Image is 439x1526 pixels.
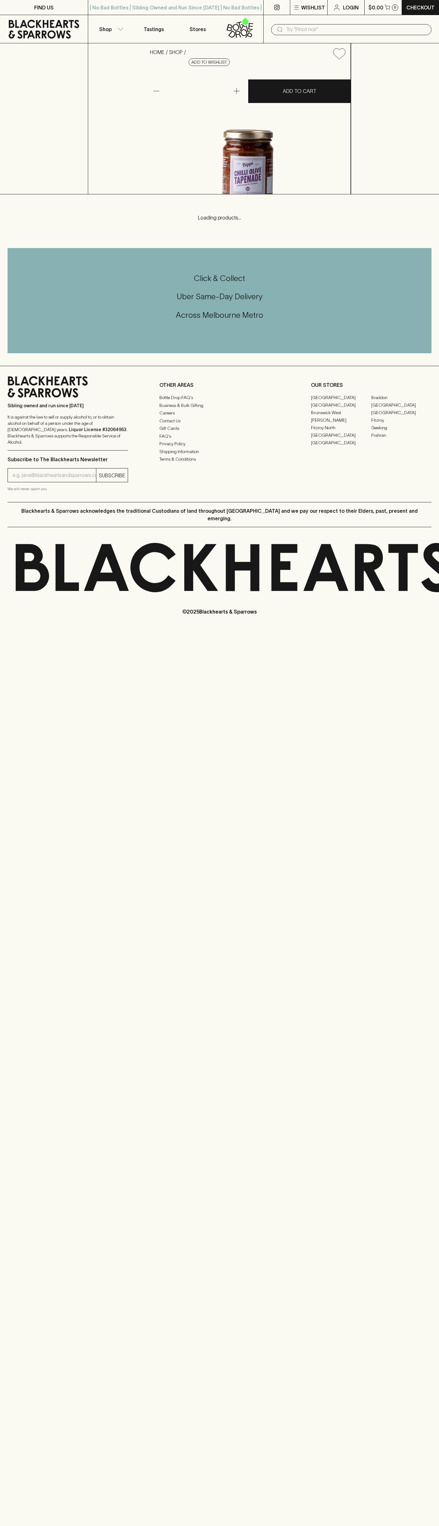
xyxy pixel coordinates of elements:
[368,4,383,11] p: $0.00
[371,409,431,416] a: [GEOGRAPHIC_DATA]
[8,486,128,492] p: We will never spam you
[311,424,371,431] a: Fitzroy North
[371,431,431,439] a: Prahran
[301,4,325,11] p: Wishlist
[311,409,371,416] a: Brunswick West
[34,4,54,11] p: FIND US
[8,403,128,409] p: Sibling owned and run since [DATE]
[150,49,164,55] a: HOME
[286,24,426,35] input: Try "Pinot noir"
[159,432,280,440] a: FAQ's
[159,425,280,432] a: Gift Cards
[88,15,132,43] button: Shop
[159,381,280,389] p: OTHER AREAS
[371,416,431,424] a: Fitzroy
[99,25,112,33] p: Shop
[331,46,348,62] button: Add to wishlist
[311,401,371,409] a: [GEOGRAPHIC_DATA]
[6,214,433,221] p: Loading products...
[371,394,431,401] a: Braddon
[159,394,280,402] a: Bottle Drop FAQ's
[159,456,280,463] a: Terms & Conditions
[283,87,316,95] p: ADD TO CART
[311,416,371,424] a: [PERSON_NAME]
[8,414,128,445] p: It is against the law to sell or supply alcohol to, or to obtain alcohol on behalf of a person un...
[176,15,220,43] a: Stores
[99,472,125,479] p: SUBSCRIBE
[169,49,183,55] a: SHOP
[159,440,280,448] a: Privacy Policy
[311,431,371,439] a: [GEOGRAPHIC_DATA]
[371,401,431,409] a: [GEOGRAPHIC_DATA]
[159,448,280,455] a: Shipping Information
[343,4,359,11] p: Login
[12,507,427,522] p: Blackhearts & Sparrows acknowledges the traditional Custodians of land throughout [GEOGRAPHIC_DAT...
[144,25,164,33] p: Tastings
[145,64,351,194] img: 29624.png
[8,248,431,353] div: Call to action block
[371,424,431,431] a: Geelong
[8,291,431,302] h5: Uber Same-Day Delivery
[8,273,431,284] h5: Click & Collect
[190,25,206,33] p: Stores
[69,427,126,432] strong: Liquor License #32064953
[189,58,230,66] button: Add to wishlist
[406,4,435,11] p: Checkout
[132,15,176,43] a: Tastings
[394,6,396,9] p: 0
[311,439,371,446] a: [GEOGRAPHIC_DATA]
[96,468,128,482] button: SUBSCRIBE
[248,79,351,103] button: ADD TO CART
[159,409,280,417] a: Careers
[311,394,371,401] a: [GEOGRAPHIC_DATA]
[13,470,96,480] input: e.g. jane@blackheartsandsparrows.com.au
[311,381,431,389] p: OUR STORES
[8,456,128,463] p: Subscribe to The Blackhearts Newsletter
[159,417,280,425] a: Contact Us
[159,402,280,409] a: Business & Bulk Gifting
[8,310,431,320] h5: Across Melbourne Metro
